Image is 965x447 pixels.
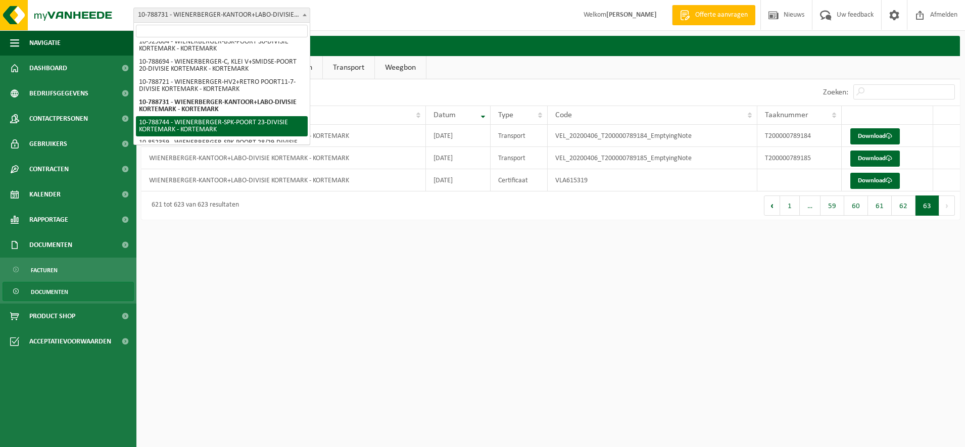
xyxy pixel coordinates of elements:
button: 62 [892,195,915,216]
span: Contactpersonen [29,106,88,131]
span: Datum [433,111,456,119]
td: VEL_20200406_T200000789185_EmptyingNote [548,147,757,169]
li: 10-788721 - WIENERBERGER-HV2+RETRO POORT11-7-DIVISIE KORTEMARK - KORTEMARK [136,76,308,96]
a: Download [850,128,900,144]
a: Weegbon [375,56,426,79]
span: Documenten [31,282,68,302]
td: VEL_20200406_T200000789184_EmptyingNote [548,125,757,147]
h2: Documenten [141,36,960,56]
strong: [PERSON_NAME] [606,11,657,19]
span: Bedrijfsgegevens [29,81,88,106]
li: 10-788744 - WIENERBERGER-SPK-POORT 23-DIVISIE KORTEMARK - KORTEMARK [136,116,308,136]
span: … [800,195,821,216]
li: 10-852359 - WIENERBERGER-SPK-POORT 28/29-DIVISIE KORTEMARK - KORTEMARK [136,136,308,157]
span: Rapportage [29,207,68,232]
button: 1 [780,195,800,216]
span: Taaknummer [765,111,808,119]
li: 10-788731 - WIENERBERGER-KANTOOR+LABO-DIVISIE KORTEMARK - KORTEMARK [136,96,308,116]
label: Zoeken: [823,88,848,96]
td: Certificaat [491,169,548,191]
a: Offerte aanvragen [672,5,755,25]
span: Navigatie [29,30,61,56]
span: Facturen [31,261,58,280]
td: WIENERBERGER-KANTOOR+LABO-DIVISIE KORTEMARK - KORTEMARK [141,147,426,169]
td: Transport [491,125,548,147]
li: 10-788694 - WIENERBERGER-C, KLEI V+SMIDSE-POORT 20-DIVISIE KORTEMARK - KORTEMARK [136,56,308,76]
button: Previous [764,195,780,216]
td: WIENERBERGER-KANTOOR+LABO-DIVISIE KORTEMARK - KORTEMARK [141,169,426,191]
span: Kalender [29,182,61,207]
span: Documenten [29,232,72,258]
a: Download [850,151,900,167]
td: T200000789185 [757,147,842,169]
a: Transport [323,56,374,79]
li: 10-929604 - WIENERBERGER-BSK-POORT 30-DIVISIE KORTEMARK - KORTEMARK [136,35,308,56]
td: [DATE] [426,125,491,147]
td: [DATE] [426,169,491,191]
span: Type [498,111,513,119]
td: VLA615319 [548,169,757,191]
a: Documenten [3,282,134,301]
td: Transport [491,147,548,169]
span: Product Shop [29,304,75,329]
span: Code [555,111,572,119]
span: Contracten [29,157,69,182]
span: Acceptatievoorwaarden [29,329,111,354]
button: Next [939,195,955,216]
td: T200000789184 [757,125,842,147]
span: Offerte aanvragen [693,10,750,20]
div: 621 tot 623 van 623 resultaten [147,196,239,215]
button: 59 [821,195,844,216]
button: 61 [868,195,892,216]
td: [DATE] [426,147,491,169]
button: 60 [844,195,868,216]
span: 10-788731 - WIENERBERGER-KANTOOR+LABO-DIVISIE KORTEMARK - KORTEMARK [134,8,310,22]
span: 10-788731 - WIENERBERGER-KANTOOR+LABO-DIVISIE KORTEMARK - KORTEMARK [133,8,310,23]
button: 63 [915,195,939,216]
span: Gebruikers [29,131,67,157]
span: Dashboard [29,56,67,81]
a: Download [850,173,900,189]
a: Facturen [3,260,134,279]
